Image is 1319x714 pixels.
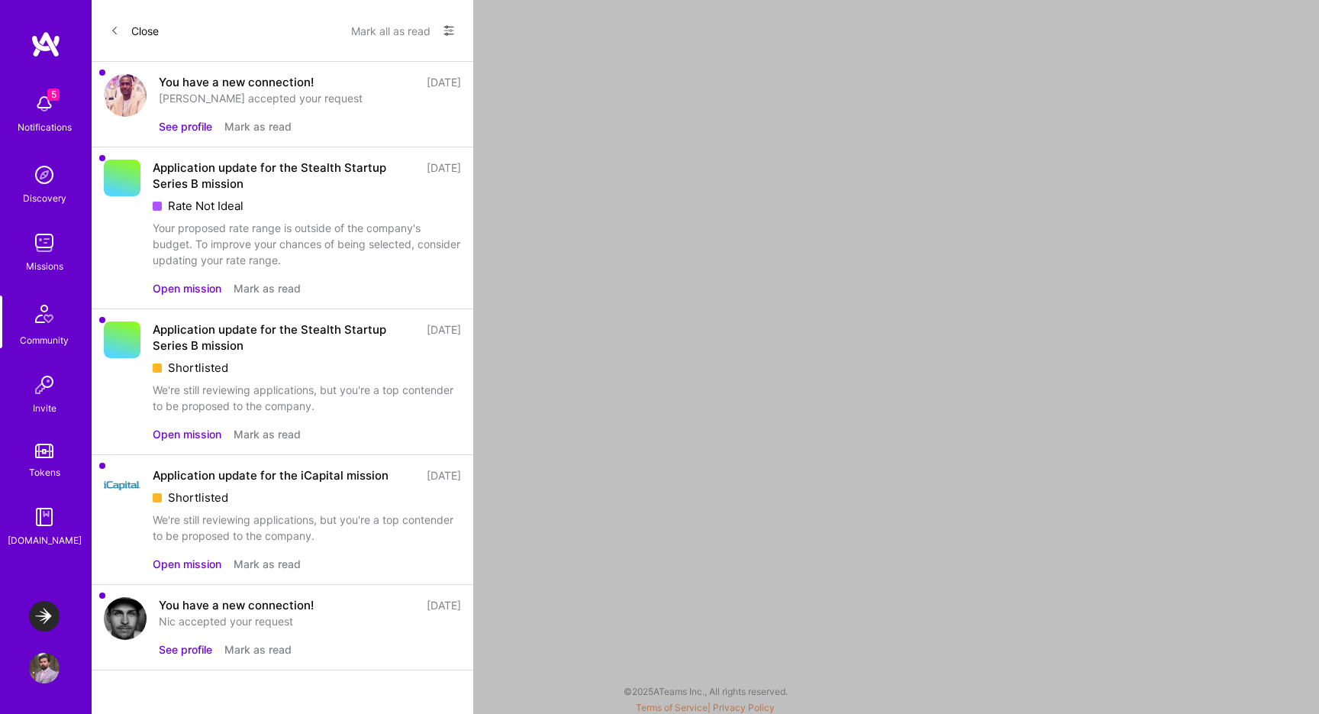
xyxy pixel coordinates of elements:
[351,18,431,43] button: Mark all as read
[224,641,292,657] button: Mark as read
[104,597,147,640] img: user avatar
[234,556,301,572] button: Mark as read
[29,464,60,480] div: Tokens
[29,653,60,683] img: User Avatar
[427,467,461,483] div: [DATE]
[25,601,63,632] a: LaunchDarkly: Experimentation Delivery Team
[153,321,418,354] div: Application update for the Stealth Startup Series B mission
[153,280,221,296] button: Open mission
[153,467,389,483] div: Application update for the iCapital mission
[153,426,221,442] button: Open mission
[234,280,301,296] button: Mark as read
[224,118,292,134] button: Mark as read
[153,198,461,214] div: Rate Not Ideal
[35,444,53,458] img: tokens
[29,228,60,258] img: teamwork
[29,370,60,400] img: Invite
[20,332,69,348] div: Community
[427,160,461,192] div: [DATE]
[25,653,63,683] a: User Avatar
[29,502,60,532] img: guide book
[153,489,461,506] div: Shortlisted
[159,641,212,657] button: See profile
[159,90,461,106] div: [PERSON_NAME] accepted your request
[104,467,140,504] img: Company Logo
[159,597,314,613] div: You have a new connection!
[427,74,461,90] div: [DATE]
[159,74,314,90] div: You have a new connection!
[153,512,461,544] div: We're still reviewing applications, but you're a top contender to be proposed to the company.
[31,31,61,58] img: logo
[23,190,66,206] div: Discovery
[153,360,461,376] div: Shortlisted
[8,532,82,548] div: [DOMAIN_NAME]
[153,220,461,268] div: Your proposed rate range is outside of the company's budget. To improve your chances of being sel...
[153,556,221,572] button: Open mission
[29,601,60,632] img: LaunchDarkly: Experimentation Delivery Team
[110,18,159,43] button: Close
[104,74,147,117] img: user avatar
[153,160,418,192] div: Application update for the Stealth Startup Series B mission
[29,160,60,190] img: discovery
[427,321,461,354] div: [DATE]
[159,118,212,134] button: See profile
[159,613,461,629] div: Nic accepted your request
[26,258,63,274] div: Missions
[427,597,461,613] div: [DATE]
[234,426,301,442] button: Mark as read
[153,382,461,414] div: We're still reviewing applications, but you're a top contender to be proposed to the company.
[26,296,63,332] img: Community
[33,400,56,416] div: Invite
